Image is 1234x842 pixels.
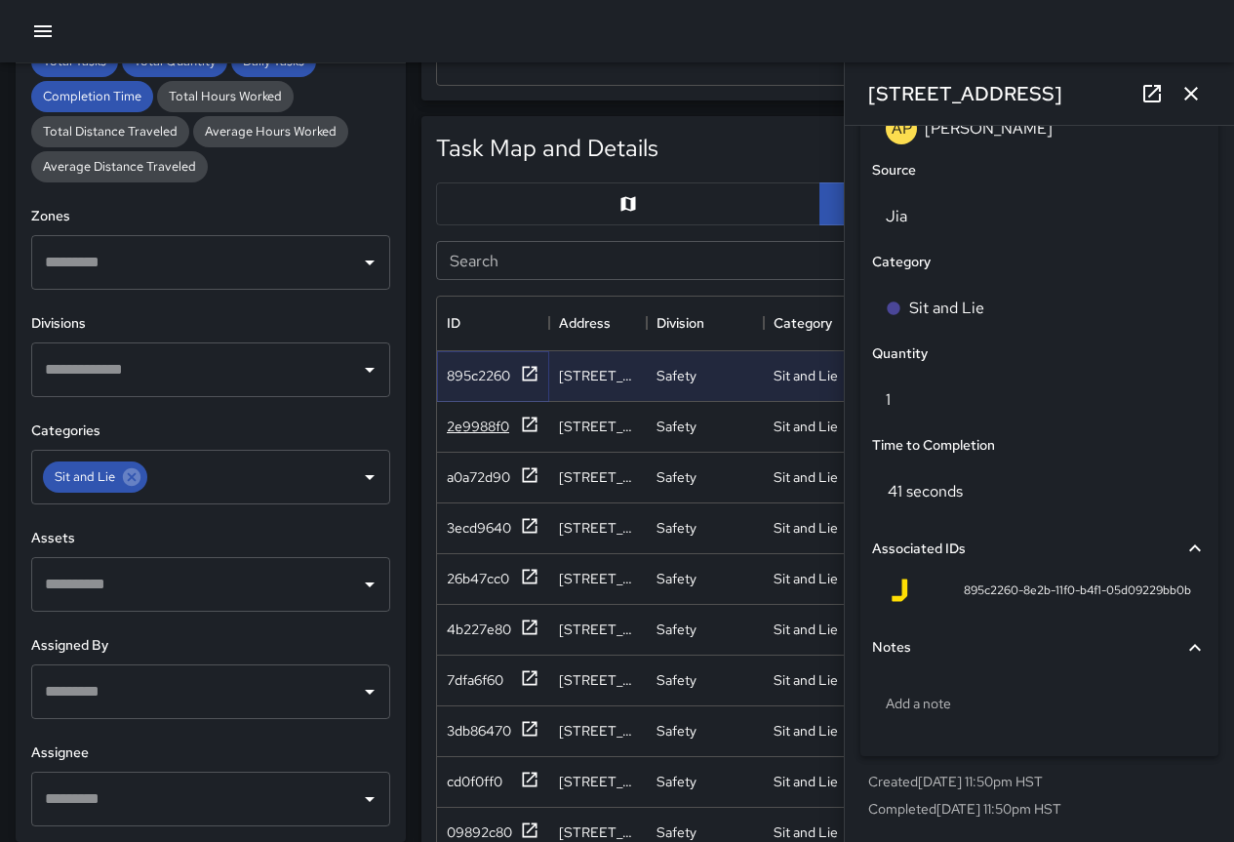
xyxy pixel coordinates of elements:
[31,742,390,764] h6: Assignee
[447,620,511,639] div: 4b227e80
[657,772,697,791] div: Safety
[356,463,383,491] button: Open
[31,528,390,549] h6: Assets
[447,364,539,388] button: 895c2260
[157,81,294,112] div: Total Hours Worked
[447,417,509,436] div: 2e9988f0
[31,206,390,227] h6: Zones
[447,770,539,794] button: cd0f0ff0
[774,518,838,538] div: Sit and Lie
[774,366,838,385] div: Sit and Lie
[447,465,539,490] button: a0a72d90
[193,116,348,147] div: Average Hours Worked
[559,417,637,436] div: 2396 Prince Edward Street
[43,465,127,488] span: Sit and Lie
[559,366,637,385] div: 138 Uluniu Avenue
[657,518,697,538] div: Safety
[657,417,697,436] div: Safety
[657,620,697,639] div: Safety
[447,668,539,693] button: 7dfa6f60
[437,296,549,350] div: ID
[356,356,383,383] button: Open
[447,772,502,791] div: cd0f0ff0
[774,417,838,436] div: Sit and Lie
[774,467,838,487] div: Sit and Lie
[157,88,294,104] span: Total Hours Worked
[447,516,539,541] button: 3ecd9640
[774,772,838,791] div: Sit and Lie
[436,182,820,225] button: Map
[356,785,383,813] button: Open
[559,721,637,741] div: 2274 Kalākaua Avenue
[647,296,764,350] div: Division
[447,618,539,642] button: 4b227e80
[559,296,611,350] div: Address
[447,721,511,741] div: 3db86470
[447,467,510,487] div: a0a72d90
[447,670,503,690] div: 7dfa6f60
[559,467,637,487] div: 2392 Prince Edward Street
[31,421,390,442] h6: Categories
[559,518,637,538] div: 2417 Prince Edward Street
[549,296,647,350] div: Address
[356,571,383,598] button: Open
[31,158,208,175] span: Average Distance Traveled
[764,296,891,350] div: Category
[31,151,208,182] div: Average Distance Traveled
[657,569,697,588] div: Safety
[31,313,390,335] h6: Divisions
[436,133,658,164] h5: Task Map and Details
[657,467,697,487] div: Safety
[559,670,637,690] div: 2284 Kalākaua Avenue
[447,366,510,385] div: 895c2260
[447,719,539,743] button: 3db86470
[774,569,838,588] div: Sit and Lie
[447,415,539,439] button: 2e9988f0
[31,123,189,140] span: Total Distance Traveled
[559,620,637,639] div: 1980 Kalakaua Avenue
[356,678,383,705] button: Open
[447,567,539,591] button: 26b47cc0
[774,721,838,741] div: Sit and Lie
[447,822,512,842] div: 09892c80
[774,296,832,350] div: Category
[774,670,838,690] div: Sit and Lie
[618,194,638,214] svg: Map
[657,721,697,741] div: Safety
[31,116,189,147] div: Total Distance Traveled
[657,366,697,385] div: Safety
[559,569,637,588] div: 2244 Kalākaua Avenue
[447,518,511,538] div: 3ecd9640
[559,822,637,842] div: 2392 Prince Edward Street
[819,182,1204,225] button: Table
[356,249,383,276] button: Open
[193,123,348,140] span: Average Hours Worked
[559,772,637,791] div: 2274 Kalākaua Avenue
[657,822,697,842] div: Safety
[447,569,509,588] div: 26b47cc0
[31,88,153,104] span: Completion Time
[31,81,153,112] div: Completion Time
[774,620,838,639] div: Sit and Lie
[657,296,704,350] div: Division
[774,822,838,842] div: Sit and Lie
[657,670,697,690] div: Safety
[447,296,460,350] div: ID
[31,635,390,657] h6: Assigned By
[43,461,147,493] div: Sit and Lie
